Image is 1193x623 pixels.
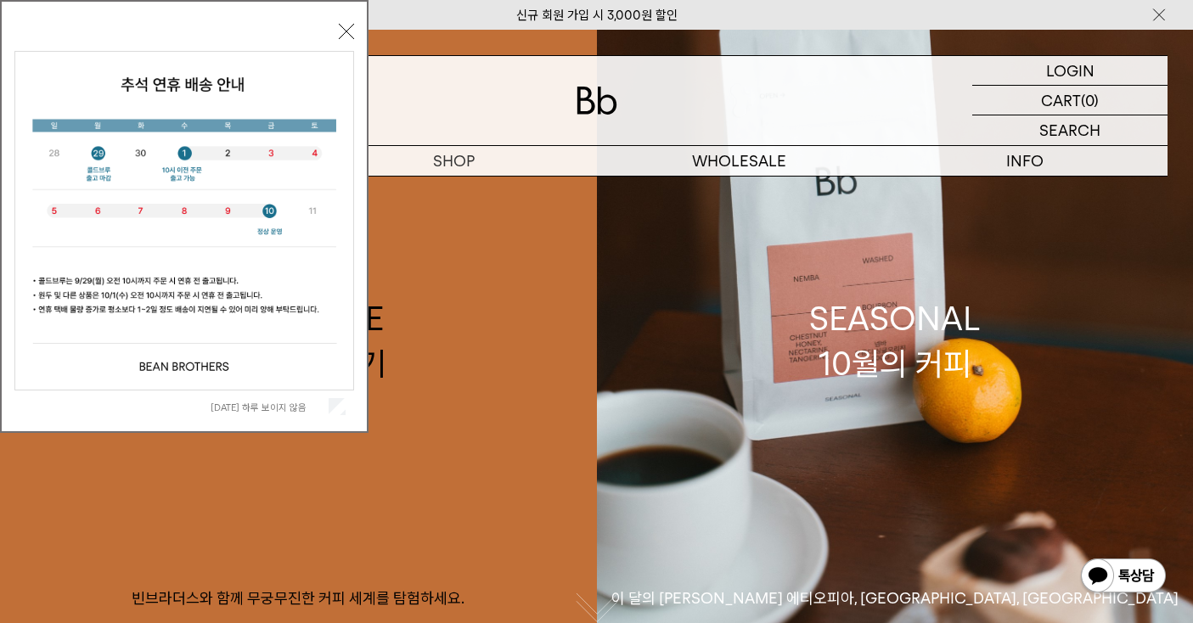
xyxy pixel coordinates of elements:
p: WHOLESALE [597,146,882,176]
p: SEARCH [1039,115,1100,145]
a: LOGIN [972,56,1168,86]
label: [DATE] 하루 보이지 않음 [211,401,325,413]
img: 로고 [577,87,617,115]
a: 신규 회원 가입 시 3,000원 할인 [516,8,678,23]
img: 5e4d662c6b1424087153c0055ceb1a13_140731.jpg [15,52,353,390]
p: INFO [882,146,1168,176]
p: LOGIN [1046,56,1095,85]
img: 카카오톡 채널 1:1 채팅 버튼 [1079,557,1168,598]
p: CART [1041,86,1081,115]
a: CART (0) [972,86,1168,115]
div: SEASONAL 10월의 커피 [809,296,981,386]
p: (0) [1081,86,1099,115]
a: SHOP [311,146,596,176]
button: 닫기 [339,24,354,39]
